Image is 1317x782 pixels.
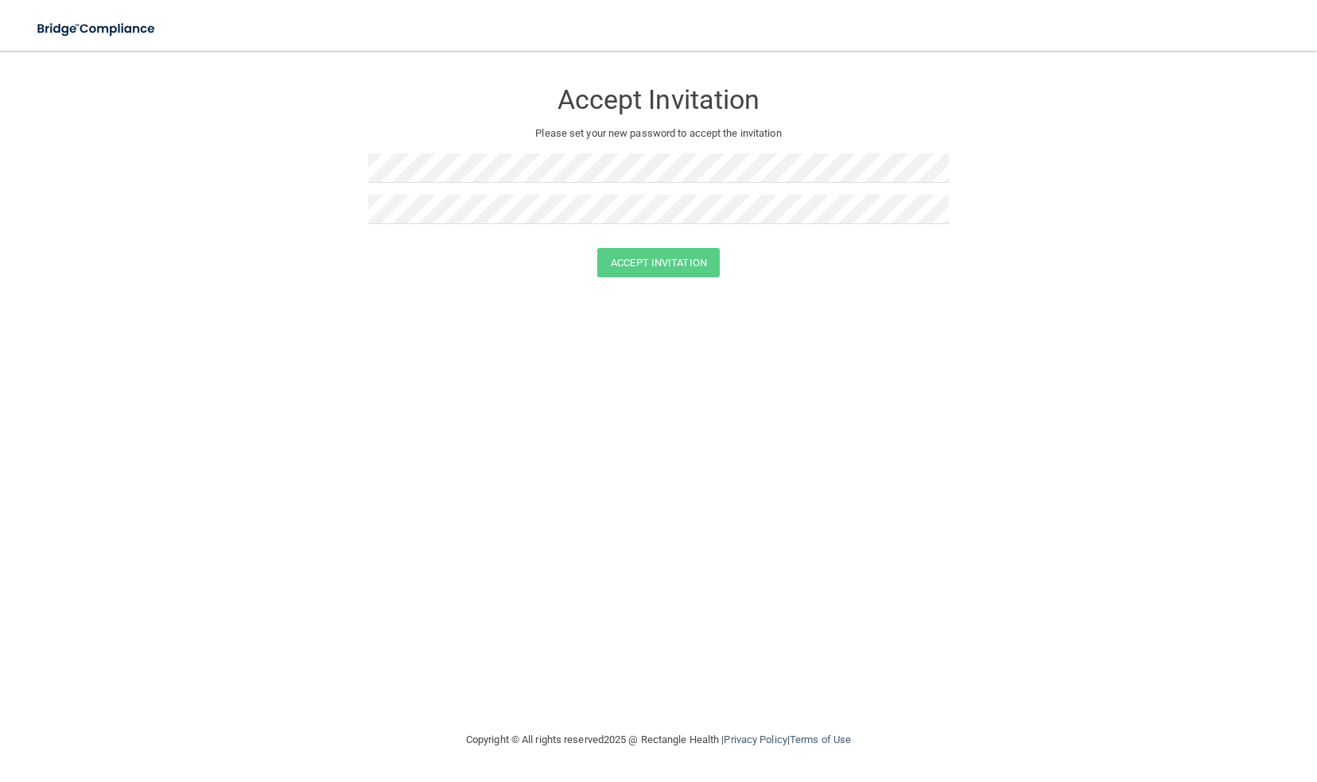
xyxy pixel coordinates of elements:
button: Accept Invitation [597,248,720,277]
img: bridge_compliance_login_screen.278c3ca4.svg [24,13,170,45]
p: Please set your new password to accept the invitation [380,124,937,143]
div: Copyright © All rights reserved 2025 @ Rectangle Health | | [368,714,949,765]
a: Privacy Policy [724,734,787,745]
a: Terms of Use [790,734,851,745]
h3: Accept Invitation [368,85,949,114]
